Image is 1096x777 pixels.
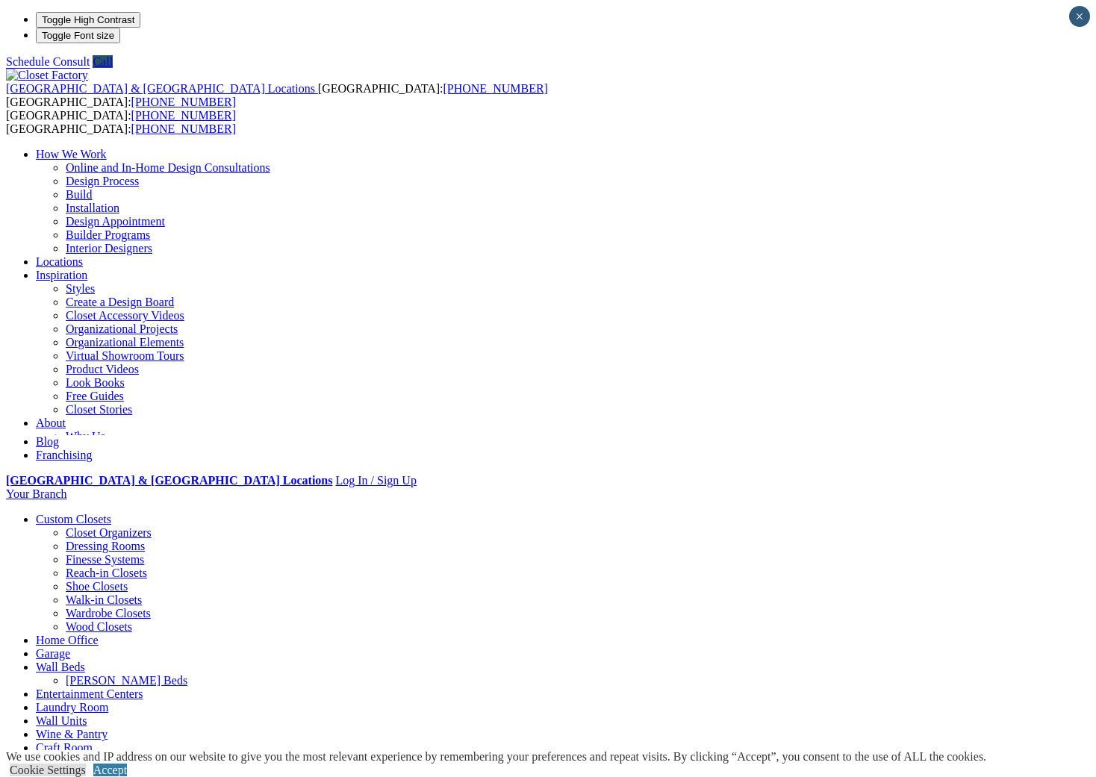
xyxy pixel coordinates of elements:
[36,255,83,268] a: Locations
[66,363,139,375] a: Product Videos
[66,540,145,552] a: Dressing Rooms
[6,82,315,95] span: [GEOGRAPHIC_DATA] & [GEOGRAPHIC_DATA] Locations
[66,215,165,228] a: Design Appointment
[36,728,108,740] a: Wine & Pantry
[66,567,147,579] a: Reach-in Closets
[66,188,93,201] a: Build
[66,553,144,566] a: Finesse Systems
[6,474,332,487] a: [GEOGRAPHIC_DATA] & [GEOGRAPHIC_DATA] Locations
[36,714,87,727] a: Wall Units
[42,30,114,41] span: Toggle Font size
[36,661,85,673] a: Wall Beds
[36,513,111,525] a: Custom Closets
[6,750,986,764] div: We use cookies and IP address on our website to give you the most relevant experience by remember...
[66,336,184,349] a: Organizational Elements
[335,474,416,487] a: Log In / Sign Up
[36,269,87,281] a: Inspiration
[66,296,174,308] a: Create a Design Board
[6,82,548,108] span: [GEOGRAPHIC_DATA]: [GEOGRAPHIC_DATA]:
[66,202,119,214] a: Installation
[443,82,547,95] a: [PHONE_NUMBER]
[1069,6,1090,27] button: Close
[36,634,99,646] a: Home Office
[36,647,70,660] a: Garage
[66,228,150,241] a: Builder Programs
[131,96,236,108] a: [PHONE_NUMBER]
[93,764,127,776] a: Accept
[66,376,125,389] a: Look Books
[36,416,66,429] a: About
[131,109,236,122] a: [PHONE_NUMBER]
[6,82,318,95] a: [GEOGRAPHIC_DATA] & [GEOGRAPHIC_DATA] Locations
[36,741,93,754] a: Craft Room
[6,109,236,135] span: [GEOGRAPHIC_DATA]: [GEOGRAPHIC_DATA]:
[66,403,132,416] a: Closet Stories
[66,282,95,295] a: Styles
[66,175,139,187] a: Design Process
[36,12,140,28] button: Toggle High Contrast
[66,674,187,687] a: [PERSON_NAME] Beds
[66,580,128,593] a: Shoe Closets
[66,526,152,539] a: Closet Organizers
[36,28,120,43] button: Toggle Font size
[131,122,236,135] a: [PHONE_NUMBER]
[36,687,143,700] a: Entertainment Centers
[66,390,124,402] a: Free Guides
[66,593,142,606] a: Walk-in Closets
[66,322,178,335] a: Organizational Projects
[66,349,184,362] a: Virtual Showroom Tours
[6,69,88,82] img: Closet Factory
[66,620,132,633] a: Wood Closets
[66,309,184,322] a: Closet Accessory Videos
[93,55,113,68] a: Call
[36,148,107,160] a: How We Work
[66,430,105,443] a: Why Us
[10,764,86,776] a: Cookie Settings
[66,242,152,255] a: Interior Designers
[66,607,151,620] a: Wardrobe Closets
[66,161,270,174] a: Online and In-Home Design Consultations
[6,55,90,68] a: Schedule Consult
[36,435,59,448] a: Blog
[36,449,93,461] a: Franchising
[42,14,134,25] span: Toggle High Contrast
[6,487,66,500] a: Your Branch
[36,701,108,714] a: Laundry Room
